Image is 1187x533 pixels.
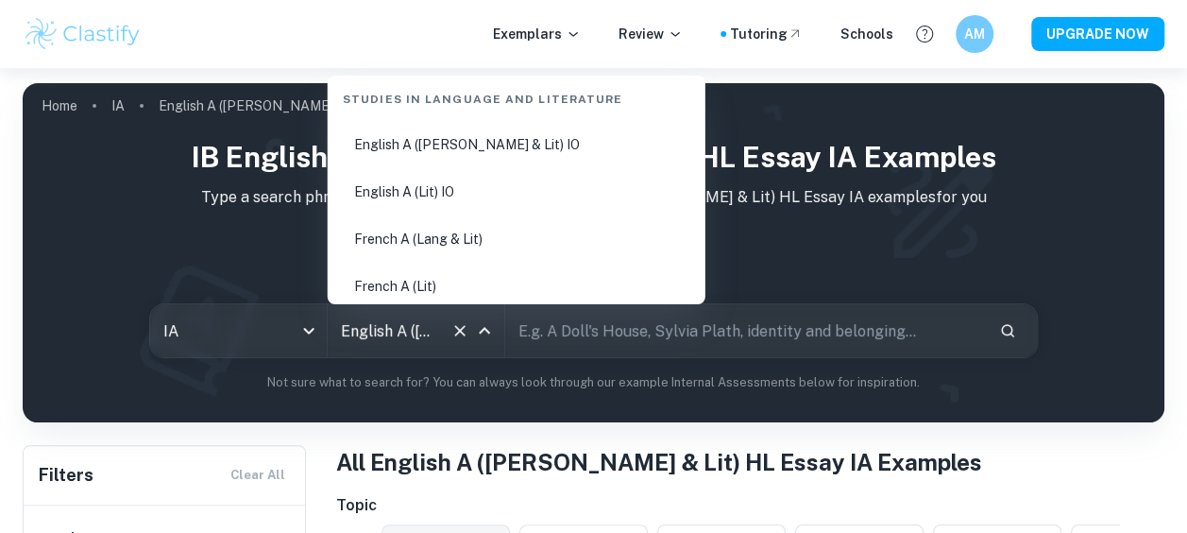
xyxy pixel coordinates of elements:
[1031,17,1164,51] button: UPGRADE NOW
[335,76,698,115] div: Studies in Language and Literature
[471,318,498,344] button: Close
[336,445,1164,479] h1: All English A ([PERSON_NAME] & Lit) HL Essay IA Examples
[38,373,1149,392] p: Not sure what to search for? You can always look through our example Internal Assessments below f...
[39,462,93,489] h6: Filters
[992,315,1024,347] button: Search
[908,18,941,50] button: Help and Feedback
[38,186,1149,209] p: Type a search phrase to find the most relevant English A ([PERSON_NAME] & Lit) HL Essay IA exampl...
[23,83,1164,422] img: profile cover
[730,24,803,44] a: Tutoring
[447,318,473,344] button: Clear
[111,93,125,119] a: IA
[619,24,683,44] p: Review
[840,24,893,44] a: Schools
[42,93,77,119] a: Home
[964,24,986,44] h6: AM
[38,136,1149,179] h1: IB English A ([PERSON_NAME] & Lit) HL Essay IA examples
[335,265,698,308] li: French A (Lit)
[23,15,143,53] img: Clastify logo
[956,15,993,53] button: AM
[159,95,404,116] p: English A ([PERSON_NAME] & Lit) HL Essay
[335,123,698,166] li: English A ([PERSON_NAME] & Lit) IO
[150,304,327,357] div: IA
[493,24,581,44] p: Exemplars
[336,494,1164,517] h6: Topic
[335,170,698,214] li: English A (Lit) IO
[505,304,985,357] input: E.g. A Doll's House, Sylvia Plath, identity and belonging...
[335,217,698,261] li: French A (Lang & Lit)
